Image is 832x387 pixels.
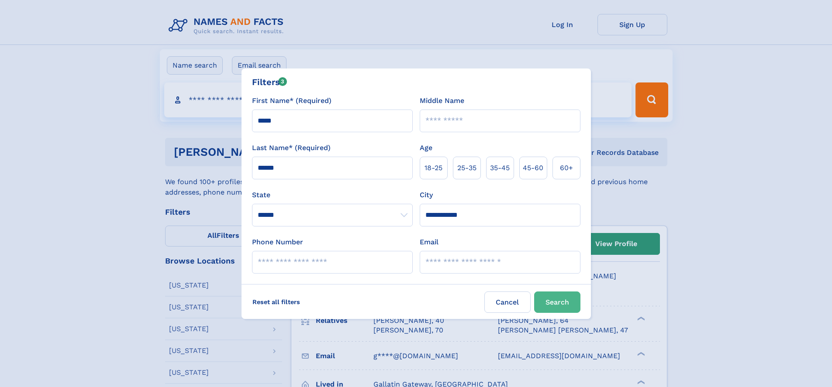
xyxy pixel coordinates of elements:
label: City [420,190,433,200]
span: 45‑60 [523,163,543,173]
label: State [252,190,413,200]
label: Phone Number [252,237,303,247]
label: First Name* (Required) [252,96,331,106]
label: Email [420,237,438,247]
span: 35‑45 [490,163,510,173]
label: Reset all filters [247,291,306,312]
label: Cancel [484,291,531,313]
span: 18‑25 [425,163,442,173]
label: Age [420,143,432,153]
div: Filters [252,75,287,89]
label: Last Name* (Required) [252,143,331,153]
span: 25‑35 [457,163,476,173]
span: 60+ [560,163,573,173]
label: Middle Name [420,96,464,106]
button: Search [534,291,580,313]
